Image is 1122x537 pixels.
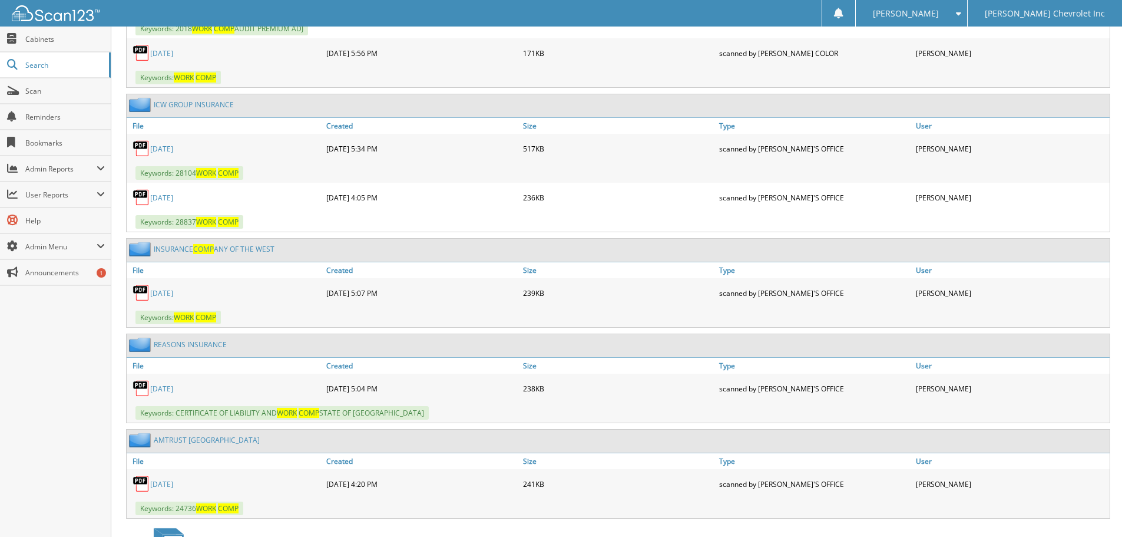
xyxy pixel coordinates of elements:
span: Bookmarks [25,138,105,148]
div: scanned by [PERSON_NAME]'S OFFICE [716,281,913,305]
span: COMP [218,217,239,227]
span: Keywords: CERTIFICATE OF LIABILITY AND STATE OF [GEOGRAPHIC_DATA] [135,406,429,420]
img: PDF.png [133,44,150,62]
img: folder2.png [129,337,154,352]
div: [PERSON_NAME] [913,186,1110,209]
div: [PERSON_NAME] [913,472,1110,496]
span: Keywords: [135,311,221,324]
span: Keywords: 28837 [135,215,243,229]
a: File [127,262,323,278]
div: [DATE] 5:07 PM [323,281,520,305]
span: Admin Menu [25,242,97,252]
span: COMP [218,168,239,178]
img: PDF.png [133,140,150,157]
img: scan123-logo-white.svg [12,5,100,21]
div: [DATE] 5:04 PM [323,377,520,400]
a: INSURANCECOMPANY OF THE WEST [154,244,274,254]
div: [DATE] 5:34 PM [323,137,520,160]
div: [DATE] 4:20 PM [323,472,520,496]
a: [DATE] [150,48,173,58]
span: WORK [196,503,216,513]
div: [PERSON_NAME] [913,377,1110,400]
a: AMTRUST [GEOGRAPHIC_DATA] [154,435,260,445]
div: 517KB [520,137,717,160]
a: User [913,453,1110,469]
span: COMP [193,244,214,254]
a: Type [716,453,913,469]
img: PDF.png [133,380,150,397]
span: Scan [25,86,105,96]
div: 241KB [520,472,717,496]
span: Keywords: 28104 [135,166,243,180]
span: WORK [192,24,212,34]
a: [DATE] [150,193,173,203]
a: Type [716,358,913,374]
a: Size [520,453,717,469]
div: 1 [97,268,106,278]
div: [PERSON_NAME] [913,41,1110,65]
span: User Reports [25,190,97,200]
span: Search [25,60,103,70]
img: folder2.png [129,97,154,112]
a: ICW GROUP INSURANCE [154,100,234,110]
a: [DATE] [150,288,173,298]
iframe: Chat Widget [1063,480,1122,537]
span: WORK [174,73,194,83]
span: WORK [196,217,216,227]
span: COMP [196,73,216,83]
span: Help [25,216,105,226]
span: [PERSON_NAME] Chevrolet Inc [985,10,1105,17]
img: PDF.png [133,475,150,493]
a: Created [323,358,520,374]
span: Keywords: 2018 AUDIT PREMIUM ADJ [135,22,308,35]
a: File [127,358,323,374]
a: User [913,118,1110,134]
div: 238KB [520,377,717,400]
a: Created [323,118,520,134]
a: Created [323,453,520,469]
span: COMP [196,312,216,322]
a: Size [520,358,717,374]
a: Type [716,118,913,134]
span: Admin Reports [25,164,97,174]
a: Type [716,262,913,278]
span: Cabinets [25,34,105,44]
a: REASONS INSURANCE [154,340,227,350]
a: Created [323,262,520,278]
span: COMP [299,408,319,418]
div: scanned by [PERSON_NAME]'S OFFICE [716,377,913,400]
div: [PERSON_NAME] [913,137,1110,160]
img: folder2.png [129,433,154,447]
div: [DATE] 5:56 PM [323,41,520,65]
a: [DATE] [150,479,173,489]
a: User [913,262,1110,278]
div: scanned by [PERSON_NAME]'S OFFICE [716,472,913,496]
span: [PERSON_NAME] [873,10,939,17]
a: [DATE] [150,384,173,394]
span: WORK [196,168,216,178]
div: [DATE] 4:05 PM [323,186,520,209]
span: Announcements [25,268,105,278]
a: Size [520,262,717,278]
div: scanned by [PERSON_NAME]'S OFFICE [716,137,913,160]
span: Keywords: 24736 [135,502,243,515]
div: scanned by [PERSON_NAME] COLOR [716,41,913,65]
img: PDF.png [133,189,150,206]
a: File [127,118,323,134]
a: User [913,358,1110,374]
a: File [127,453,323,469]
span: WORK [277,408,297,418]
a: [DATE] [150,144,173,154]
span: COMP [214,24,234,34]
span: Reminders [25,112,105,122]
img: PDF.png [133,284,150,302]
div: scanned by [PERSON_NAME]'S OFFICE [716,186,913,209]
span: COMP [218,503,239,513]
span: Keywords: [135,71,221,84]
a: Size [520,118,717,134]
span: WORK [174,312,194,322]
div: 239KB [520,281,717,305]
img: folder2.png [129,242,154,256]
div: [PERSON_NAME] [913,281,1110,305]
